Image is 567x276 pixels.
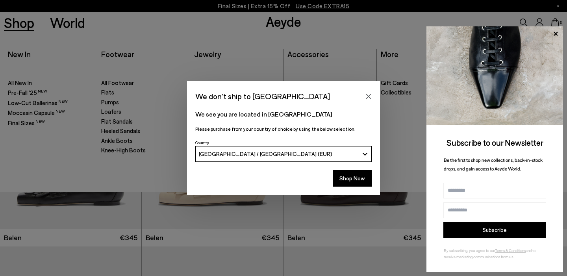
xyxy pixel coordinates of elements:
span: Country [195,140,209,145]
a: Terms & Conditions [495,248,526,253]
img: ca3f721fb6ff708a270709c41d776025.jpg [426,26,563,125]
span: Be the first to shop new collections, back-in-stock drops, and gain access to Aeyde World. [444,157,543,172]
p: We see you are located in [GEOGRAPHIC_DATA] [195,109,372,119]
p: Please purchase from your country of choice by using the below selection: [195,125,372,133]
span: [GEOGRAPHIC_DATA] / [GEOGRAPHIC_DATA] (EUR) [199,150,332,157]
button: Shop Now [333,170,372,187]
span: By subscribing, you agree to our [444,248,495,253]
button: Subscribe [443,222,546,238]
span: Subscribe to our Newsletter [447,137,543,147]
span: We don’t ship to [GEOGRAPHIC_DATA] [195,89,330,103]
button: Close [363,91,374,102]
